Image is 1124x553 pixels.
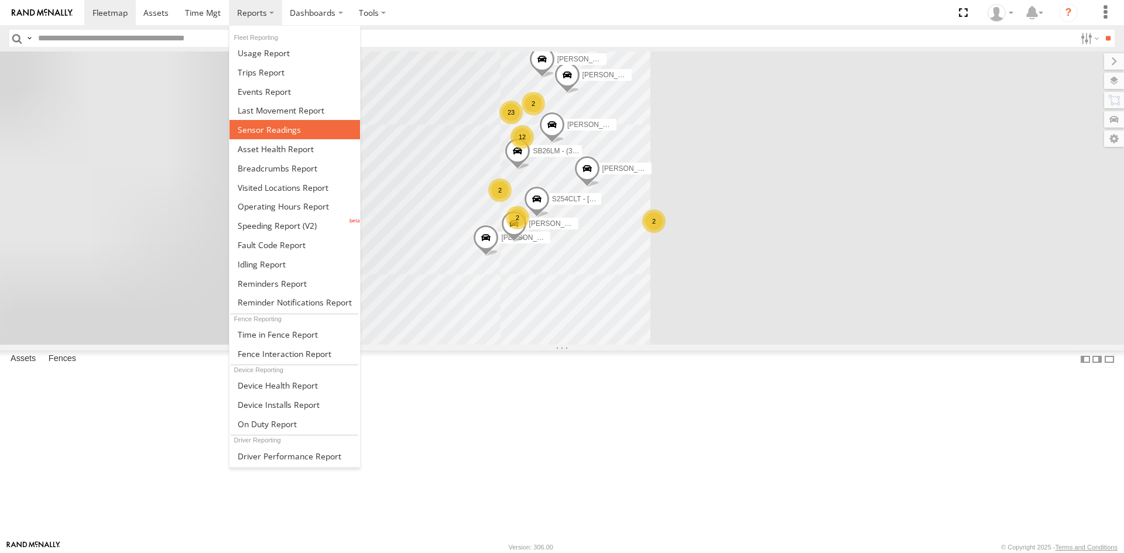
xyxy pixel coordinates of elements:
[229,414,360,434] a: On Duty Report
[557,55,675,63] span: [PERSON_NAME] [PERSON_NAME]
[510,125,534,149] div: 12
[552,195,645,203] span: S254CLT - [PERSON_NAME]
[1080,351,1091,367] label: Dock Summary Table to the Left
[499,101,523,124] div: 23
[229,82,360,101] a: Full Events Report
[229,120,360,139] a: Sensor Readings
[1001,544,1118,551] div: © Copyright 2025 -
[1076,30,1101,47] label: Search Filter Options
[1091,351,1103,367] label: Dock Summary Table to the Right
[642,209,666,233] div: 2
[229,376,360,395] a: Device Health Report
[522,92,545,115] div: 2
[1104,351,1115,367] label: Hide Summary Table
[6,541,60,553] a: Visit our Website
[488,178,512,202] div: 2
[567,121,625,129] span: [PERSON_NAME]
[229,216,360,235] a: Fleet Speed Report (V2)
[229,101,360,120] a: Last Movement Report
[229,255,360,274] a: Idling Report
[582,71,640,79] span: [PERSON_NAME]
[229,159,360,178] a: Breadcrumbs Report
[501,233,559,241] span: [PERSON_NAME]
[509,544,553,551] div: Version: 306.00
[602,164,660,172] span: [PERSON_NAME]
[506,206,529,229] div: 2
[229,325,360,344] a: Time in Fences Report
[1056,544,1118,551] a: Terms and Conditions
[12,9,73,17] img: rand-logo.svg
[5,351,42,367] label: Assets
[25,30,34,47] label: Search Query
[43,351,82,367] label: Fences
[229,274,360,293] a: Reminders Report
[229,465,360,485] a: Assignment Report
[229,293,360,312] a: Service Reminder Notifications Report
[1059,4,1078,22] i: ?
[1104,130,1124,147] label: Map Settings
[529,219,587,228] span: [PERSON_NAME]
[229,235,360,255] a: Fault Code Report
[229,395,360,414] a: Device Installs Report
[983,4,1017,22] div: Peter Lu
[229,344,360,363] a: Fence Interaction Report
[229,43,360,63] a: Usage Report
[229,139,360,159] a: Asset Health Report
[229,63,360,82] a: Trips Report
[229,178,360,197] a: Visited Locations Report
[229,197,360,216] a: Asset Operating Hours Report
[229,446,360,466] a: Driver Performance Report
[533,147,609,155] span: SB26LM - (3P HINO) R7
